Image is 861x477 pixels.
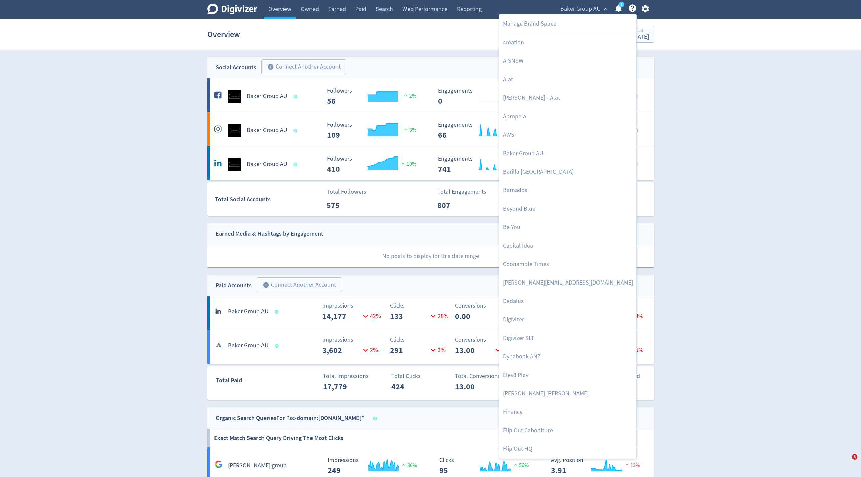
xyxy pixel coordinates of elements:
[499,14,636,33] a: Manage Brand Space
[499,218,636,236] a: Be You
[499,458,636,477] a: Flip Out [GEOGRAPHIC_DATA]
[499,200,636,218] a: Beyond Blue
[499,89,636,107] a: [PERSON_NAME] - Alat
[499,52,636,70] a: AISNSW
[499,163,636,181] a: Barilla [GEOGRAPHIC_DATA]
[499,144,636,163] a: Baker Group AU
[499,347,636,366] a: Dynabook ANZ
[499,440,636,458] a: Flip Out HQ
[499,107,636,126] a: Apropela
[499,310,636,329] a: Digivizer
[499,384,636,403] a: [PERSON_NAME] [PERSON_NAME]
[499,126,636,144] a: AWS
[499,329,636,347] a: Digivizer SLT
[499,33,636,52] a: 4mation
[838,454,854,470] iframe: Intercom live chat
[499,421,636,440] a: Flip Out Caboolture
[499,70,636,89] a: Alat
[499,273,636,292] a: [PERSON_NAME][EMAIL_ADDRESS][DOMAIN_NAME]
[499,236,636,255] a: Capital Idea
[499,181,636,200] a: Barnados
[499,366,636,384] a: Elev8 Play
[499,255,636,273] a: Coonamble Times
[852,454,857,460] span: 3
[499,403,636,421] a: Financy
[499,292,636,310] a: Dedalus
